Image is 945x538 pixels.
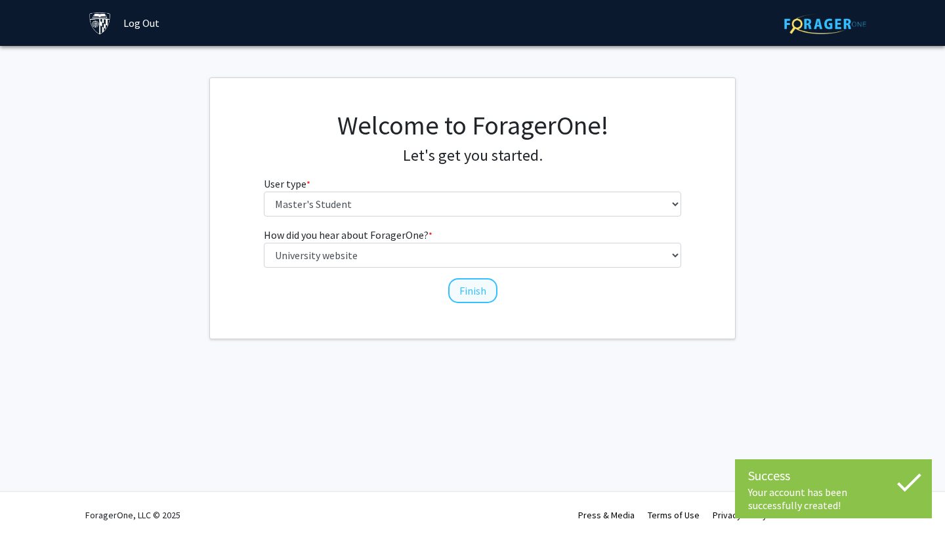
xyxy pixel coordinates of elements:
[264,227,432,243] label: How did you hear about ForagerOne?
[578,509,635,521] a: Press & Media
[748,466,919,486] div: Success
[713,509,767,521] a: Privacy Policy
[264,146,682,165] h4: Let's get you started.
[448,278,497,303] button: Finish
[648,509,700,521] a: Terms of Use
[85,492,180,538] div: ForagerOne, LLC © 2025
[89,12,112,35] img: Johns Hopkins University Logo
[264,110,682,141] h1: Welcome to ForagerOne!
[10,479,56,528] iframe: Chat
[748,486,919,512] div: Your account has been successfully created!
[784,14,866,34] img: ForagerOne Logo
[264,176,310,192] label: User type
